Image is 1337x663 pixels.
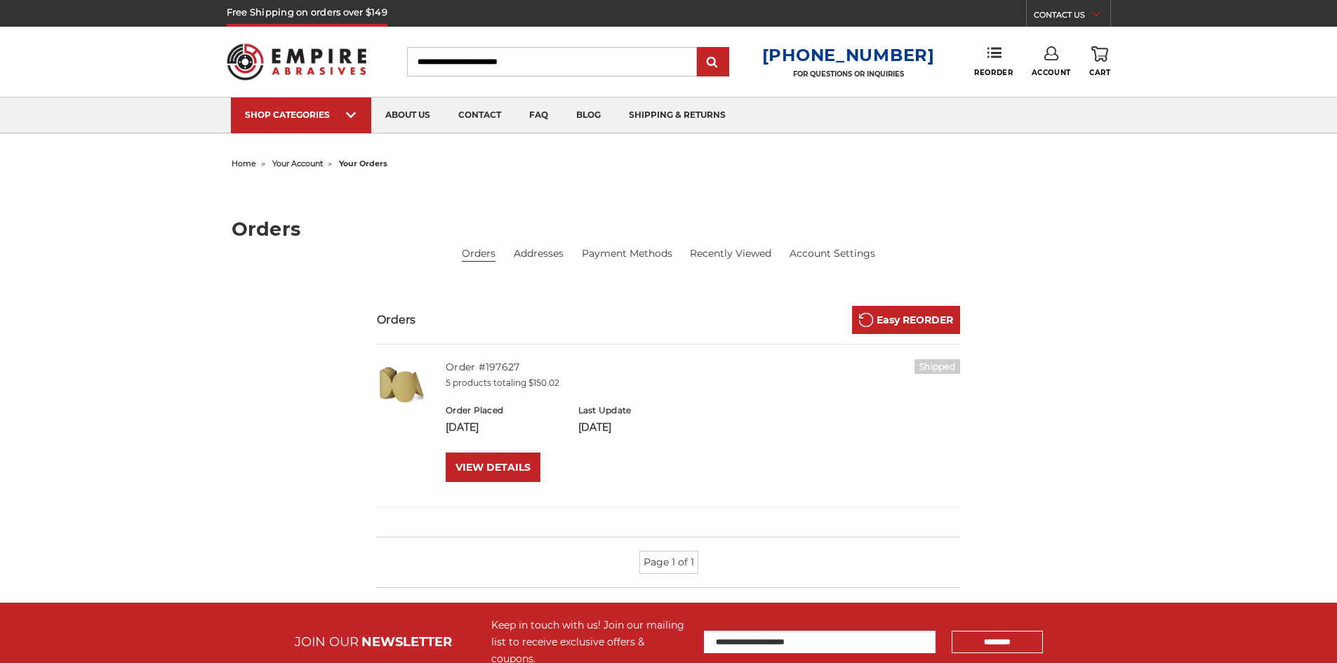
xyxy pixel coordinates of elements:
h6: Shipped [914,359,960,374]
span: NEWSLETTER [361,634,452,650]
span: [DATE] [578,421,611,434]
a: VIEW DETAILS [446,453,540,482]
span: JOIN OUR [295,634,359,650]
li: Orders [462,246,495,262]
a: contact [444,98,515,133]
a: Reorder [974,46,1013,76]
a: Recently Viewed [690,246,771,261]
p: FOR QUESTIONS OR INQUIRIES [762,69,935,79]
a: Cart [1089,46,1110,77]
span: Reorder [974,68,1013,77]
p: 5 products totaling $150.02 [446,377,960,389]
a: Addresses [514,246,564,261]
a: Order #197627 [446,361,519,373]
img: Empire Abrasives [227,34,367,89]
div: SHOP CATEGORIES [245,109,357,120]
a: Account Settings [790,246,875,261]
a: [PHONE_NUMBER] [762,45,935,65]
a: Easy REORDER [852,306,960,334]
a: blog [562,98,615,133]
a: about us [371,98,444,133]
li: Page 1 of 1 [639,551,698,574]
h1: Orders [232,220,1106,239]
span: your orders [339,159,387,168]
a: faq [515,98,562,133]
a: Payment Methods [582,246,672,261]
a: shipping & returns [615,98,740,133]
span: Cart [1089,68,1110,77]
h6: Last Update [578,404,696,417]
a: your account [272,159,323,168]
a: CONTACT US [1034,7,1110,27]
span: [DATE] [446,421,479,434]
img: 6" DA Sanding Discs on a Roll [377,359,426,408]
span: Account [1032,68,1071,77]
a: home [232,159,256,168]
input: Submit [699,48,727,76]
h3: Orders [377,312,416,328]
h6: Order Placed [446,404,563,417]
